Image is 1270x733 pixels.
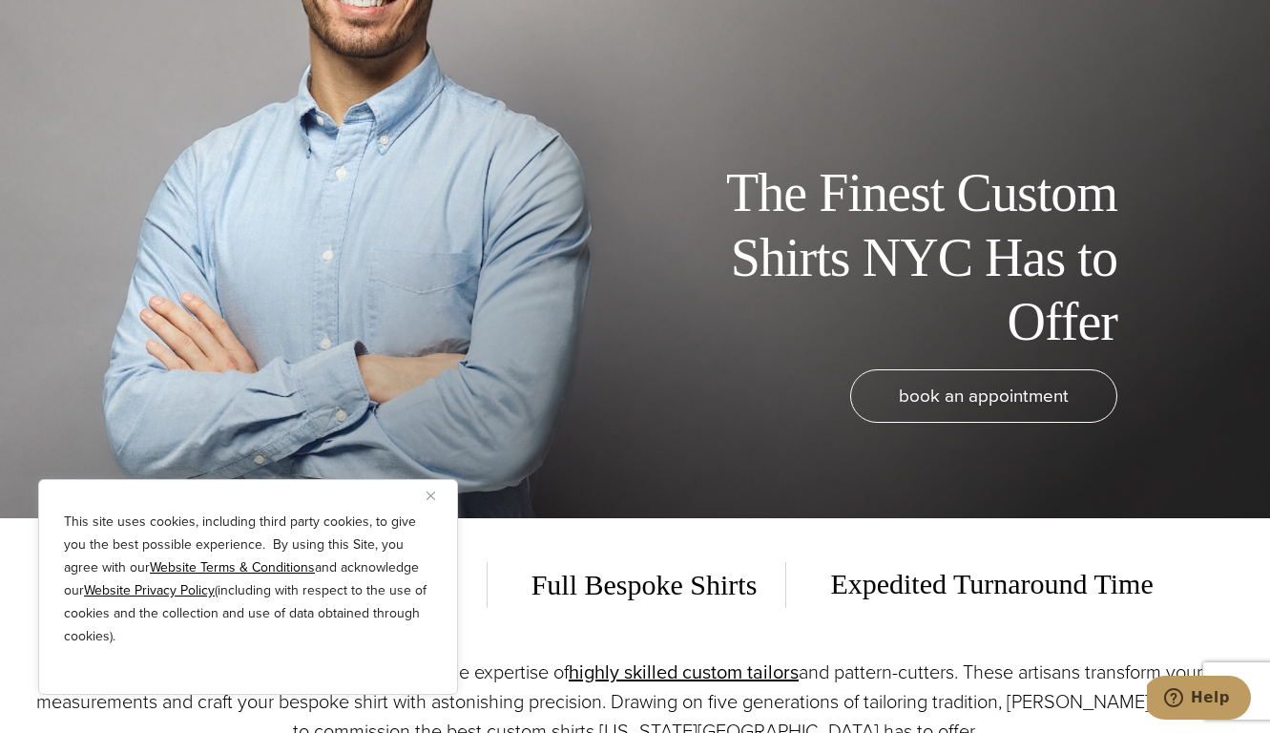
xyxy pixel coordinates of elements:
[150,557,315,577] a: Website Terms & Conditions
[64,511,432,648] p: This site uses cookies, including third party cookies, to give you the best possible experience. ...
[899,382,1069,409] span: book an appointment
[427,492,435,500] img: Close
[802,561,1153,608] span: Expedited Turnaround Time
[569,658,799,686] a: highly skilled custom tailors
[1147,676,1251,723] iframe: Opens a widget where you can chat to one of our agents
[84,580,215,600] a: Website Privacy Policy
[427,484,449,507] button: Close
[688,161,1117,354] h1: The Finest Custom Shirts NYC Has to Offer
[850,369,1117,423] a: book an appointment
[503,562,787,608] span: Full Bespoke Shirts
